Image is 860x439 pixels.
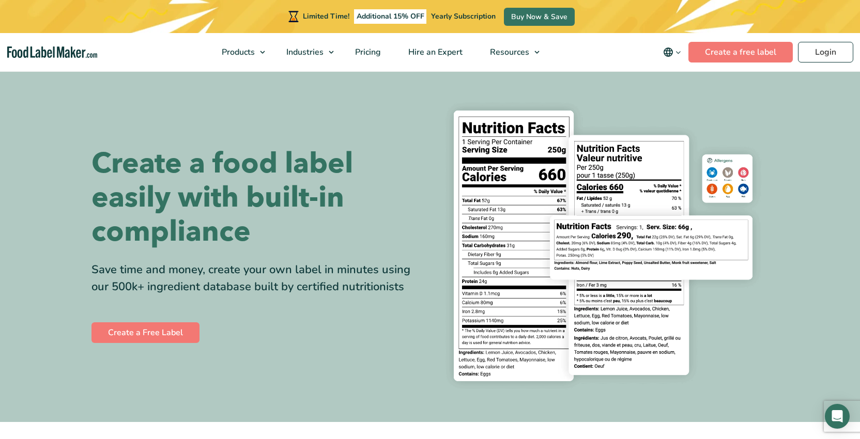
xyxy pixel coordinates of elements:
[431,11,496,21] span: Yearly Subscription
[504,8,575,26] a: Buy Now & Save
[405,46,464,58] span: Hire an Expert
[91,261,422,295] div: Save time and money, create your own label in minutes using our 500k+ ingredient database built b...
[91,322,199,343] a: Create a Free Label
[283,46,325,58] span: Industries
[354,9,427,24] span: Additional 15% OFF
[91,147,422,249] h1: Create a food label easily with built-in compliance
[219,46,256,58] span: Products
[798,42,853,62] a: Login
[395,33,474,71] a: Hire an Expert
[352,46,382,58] span: Pricing
[487,46,530,58] span: Resources
[303,11,349,21] span: Limited Time!
[477,33,545,71] a: Resources
[208,33,270,71] a: Products
[825,404,850,429] div: Open Intercom Messenger
[342,33,392,71] a: Pricing
[688,42,793,62] a: Create a free label
[273,33,339,71] a: Industries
